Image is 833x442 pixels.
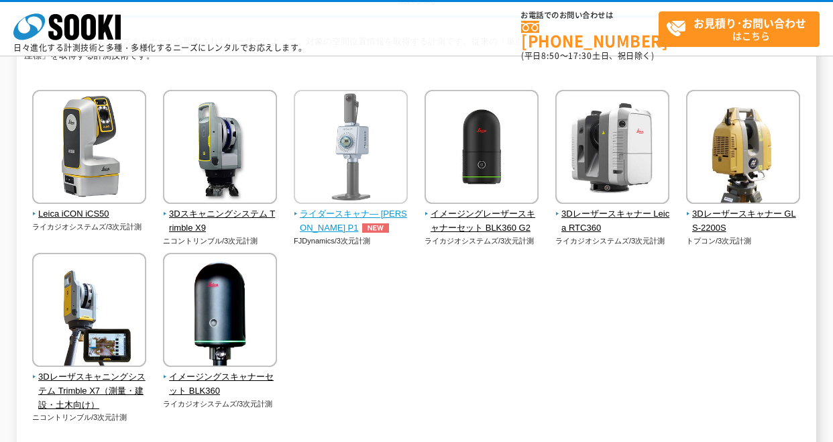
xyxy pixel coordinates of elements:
[163,90,277,207] img: 3Dスキャニングシステム Trimble X9
[294,207,408,235] span: ライダースキャナ― [PERSON_NAME] P1
[32,90,146,207] img: Leica iCON iCS50
[425,195,539,235] a: イメージングレーザースキャナーセット BLK360 G2
[425,235,539,247] p: ライカジオシステムズ/3次元計測
[32,412,147,423] p: ニコントリンブル/3次元計測
[294,90,408,207] img: ライダースキャナ― FJD Trion P1
[13,44,307,52] p: 日々進化する計測技術と多種・多様化するニーズにレンタルでお応えします。
[32,253,146,370] img: 3Dレーザスキャニングシステム Trimble X7（測量・建設・土木向け）
[686,90,800,207] img: 3Dレーザースキャナー GLS-2200S
[359,223,392,233] img: NEW
[163,253,277,370] img: イメージングスキャナーセット BLK360
[521,21,659,48] a: [PHONE_NUMBER]
[686,195,801,235] a: 3Dレーザースキャナー GLS-2200S
[425,207,539,235] span: イメージングレーザースキャナーセット BLK360 G2
[163,398,278,410] p: ライカジオシステムズ/3次元計測
[541,50,560,62] span: 8:50
[32,357,147,412] a: 3Dレーザスキャニングシステム Trimble X7（測量・建設・土木向け）
[163,195,278,235] a: 3Dスキャニングシステム Trimble X9
[32,221,147,233] p: ライカジオシステムズ/3次元計測
[294,235,408,247] p: FJDynamics/3次元計測
[163,207,278,235] span: 3Dスキャニングシステム Trimble X9
[555,235,670,247] p: ライカジオシステムズ/3次元計測
[32,370,147,412] span: 3Dレーザスキャニングシステム Trimble X7（測量・建設・土木向け）
[163,235,278,247] p: ニコントリンブル/3次元計測
[555,195,670,235] a: 3Dレーザースキャナー Leica RTC360
[659,11,820,47] a: お見積り･お問い合わせはこちら
[521,11,659,19] span: お電話でのお問い合わせは
[555,90,669,207] img: 3Dレーザースキャナー Leica RTC360
[666,12,819,46] span: はこちら
[32,195,147,221] a: Leica iCON iCS50
[568,50,592,62] span: 17:30
[521,50,654,62] span: (平日 ～ 土日、祝日除く)
[555,207,670,235] span: 3Dレーザースキャナー Leica RTC360
[425,90,539,207] img: イメージングレーザースキャナーセット BLK360 G2
[163,357,278,398] a: イメージングスキャナーセット BLK360
[686,235,801,247] p: トプコン/3次元計測
[163,370,278,398] span: イメージングスキャナーセット BLK360
[294,195,408,235] a: ライダースキャナ― [PERSON_NAME] P1NEW
[32,207,147,221] span: Leica iCON iCS50
[693,15,806,31] strong: お見積り･お問い合わせ
[686,207,801,235] span: 3Dレーザースキャナー GLS-2200S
